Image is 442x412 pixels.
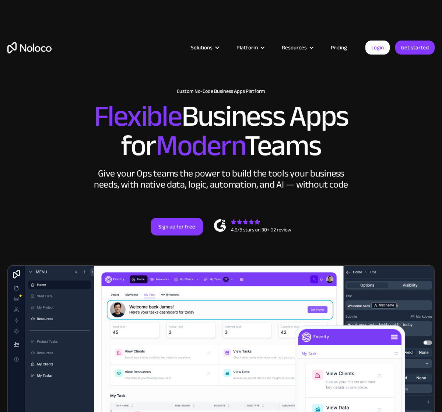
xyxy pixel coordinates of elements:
div: Solutions [182,43,227,52]
div: Give your Ops teams the power to build the tools your business needs, with native data, logic, au... [92,168,350,190]
div: Resources [282,43,307,52]
span: Modern [156,118,245,173]
a: Pricing [322,43,356,52]
div: Resources [273,43,322,52]
div: Platform [236,43,258,52]
h2: Business Apps for Teams [7,102,435,161]
div: Platform [227,43,273,52]
a: Sign up for free [151,218,203,235]
a: Get started [395,41,435,55]
h1: Custom No-Code Business Apps Platform [7,88,435,94]
div: Solutions [191,43,213,52]
a: Login [365,41,390,55]
a: home [7,42,52,53]
span: Flexible [94,89,182,144]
